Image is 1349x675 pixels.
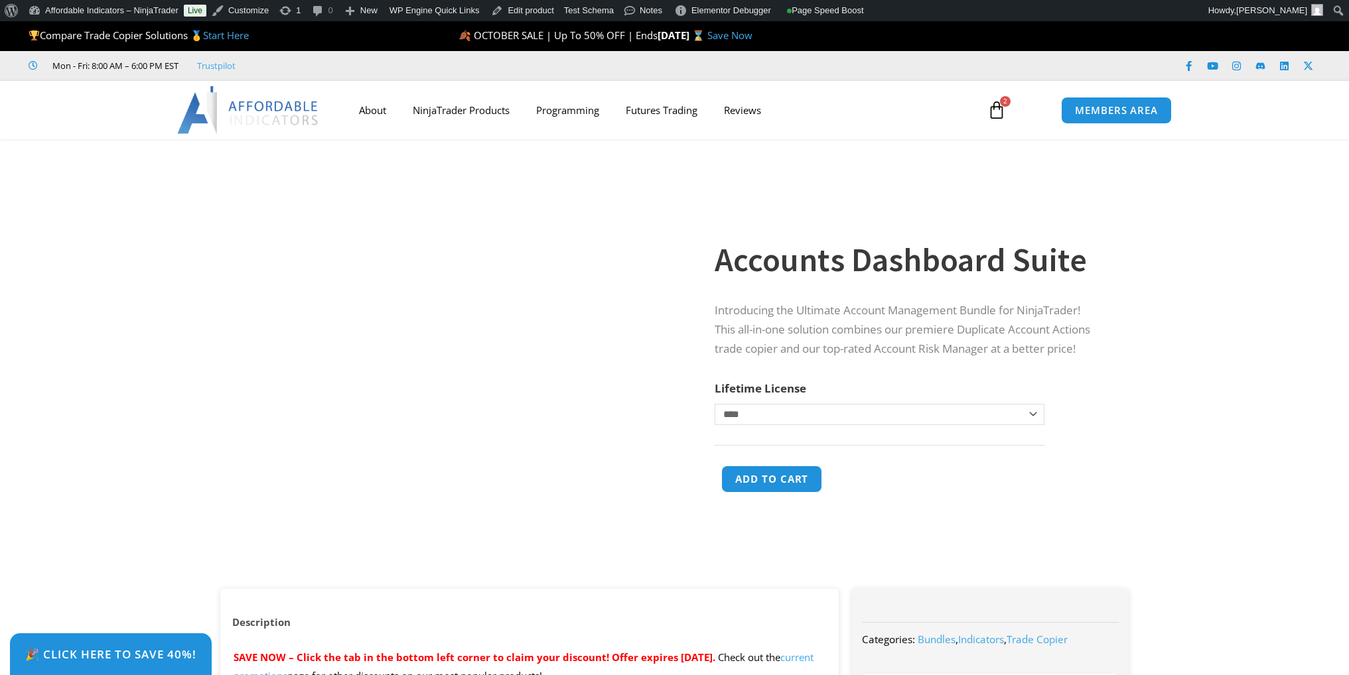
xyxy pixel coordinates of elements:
[1061,97,1172,124] a: MEMBERS AREA
[29,31,39,40] img: 🏆
[658,29,707,42] strong: [DATE] ⌛
[1075,105,1158,115] span: MEMBERS AREA
[523,95,612,125] a: Programming
[177,86,320,134] img: LogoAI | Affordable Indicators – NinjaTrader
[1000,96,1011,107] span: 2
[197,58,236,74] a: Trustpilot
[707,29,752,42] a: Save Now
[459,29,658,42] span: 🍂 OCTOBER SALE | Up To 50% OFF | Ends
[958,633,1004,646] a: Indicators
[399,95,523,125] a: NinjaTrader Products
[918,633,1068,646] span: , ,
[918,633,956,646] a: Bundles
[715,301,1102,359] p: Introducing the Ultimate Account Management Bundle for NinjaTrader! This all-in-one solution comb...
[346,95,972,125] nav: Menu
[715,237,1102,283] h1: Accounts Dashboard Suite
[715,381,806,396] label: Lifetime License
[967,91,1026,129] a: 2
[711,95,774,125] a: Reviews
[721,465,822,493] button: Add to cart
[184,5,206,17] a: Live
[346,95,399,125] a: About
[203,29,249,42] a: Start Here
[862,633,915,646] span: Categories:
[1236,5,1307,15] span: [PERSON_NAME]
[10,633,212,675] a: 🎉 Click Here to save 40%!
[1007,633,1068,646] a: Trade Copier
[612,95,711,125] a: Futures Trading
[220,609,303,635] a: Description
[49,58,178,74] span: Mon - Fri: 8:00 AM – 6:00 PM EST
[29,29,249,42] span: Compare Trade Copier Solutions 🥇
[25,648,196,660] span: 🎉 Click Here to save 40%!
